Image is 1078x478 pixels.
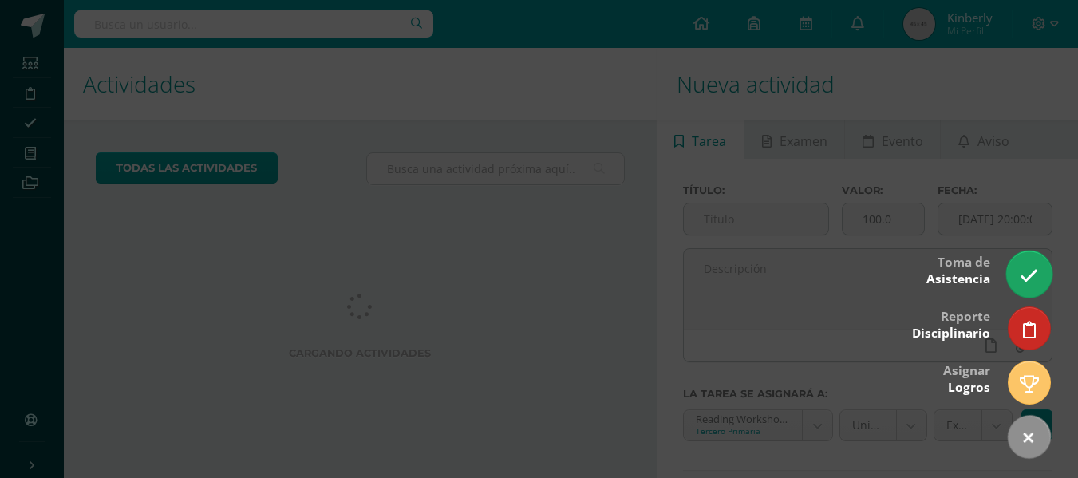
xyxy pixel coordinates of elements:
span: Asistencia [926,271,990,287]
div: Toma de [926,243,990,295]
div: Reporte [912,298,990,350]
div: Asignar [943,352,990,404]
span: Disciplinario [912,325,990,342]
span: Logros [948,379,990,396]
